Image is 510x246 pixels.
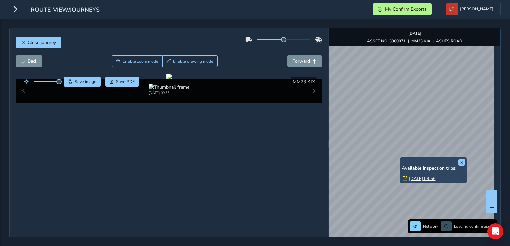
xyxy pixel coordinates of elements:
[385,6,427,12] span: My Confirm Exports
[411,38,430,44] strong: MM23 KJX
[16,55,42,67] button: Back
[112,55,162,67] button: Zoom
[149,84,189,90] img: Thumbnail frame
[173,59,213,64] span: Enable drawing mode
[116,79,135,84] span: Save PDF
[75,79,96,84] span: Save image
[408,31,421,36] strong: [DATE]
[293,79,315,85] span: MM23 KJX
[458,159,465,166] button: x
[373,3,432,15] button: My Confirm Exports
[28,39,56,46] span: Close journey
[460,3,493,15] span: [PERSON_NAME]
[105,77,139,87] button: PDF
[409,176,436,182] a: [DATE] 09:56
[446,3,458,15] img: diamond-layout
[292,58,310,64] span: Forward
[16,37,61,48] button: Close journey
[423,224,438,229] span: Network
[64,77,101,87] button: Save
[454,224,495,229] span: Loading confirm assets
[162,55,218,67] button: Draw
[367,38,406,44] strong: ASSET NO. 3900071
[487,223,503,239] div: Open Intercom Messenger
[436,38,462,44] strong: ASHES ROAD
[123,59,158,64] span: Enable zoom mode
[402,166,465,171] h6: Available inspection trips:
[149,90,189,95] div: [DATE] 09:55
[367,38,462,44] div: | |
[446,3,496,15] button: [PERSON_NAME]
[287,55,322,67] button: Forward
[31,6,100,15] span: route-view/journeys
[28,58,37,64] span: Back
